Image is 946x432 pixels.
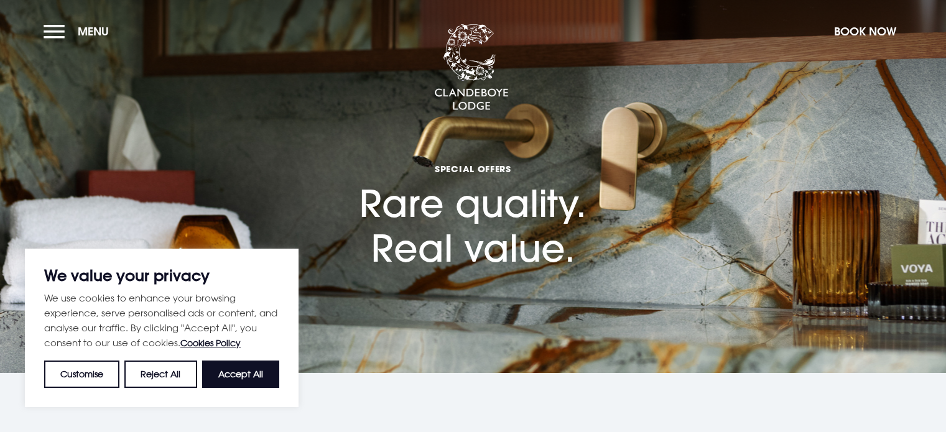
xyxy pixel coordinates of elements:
[359,109,587,270] h1: Rare quality. Real value.
[202,361,279,388] button: Accept All
[434,24,509,111] img: Clandeboye Lodge
[44,290,279,351] p: We use cookies to enhance your browsing experience, serve personalised ads or content, and analys...
[78,24,109,39] span: Menu
[25,249,299,407] div: We value your privacy
[828,18,902,45] button: Book Now
[124,361,197,388] button: Reject All
[180,338,241,348] a: Cookies Policy
[44,268,279,283] p: We value your privacy
[359,163,587,175] span: Special Offers
[44,361,119,388] button: Customise
[44,18,115,45] button: Menu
